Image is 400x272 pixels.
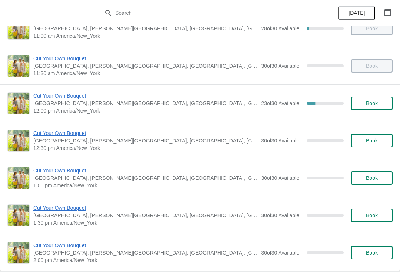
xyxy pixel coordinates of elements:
button: Book [351,171,393,185]
span: [GEOGRAPHIC_DATA], [PERSON_NAME][GEOGRAPHIC_DATA], [GEOGRAPHIC_DATA], [GEOGRAPHIC_DATA] [33,62,257,70]
span: Cut Your Own Bouquet [33,55,257,62]
img: Cut Your Own Bouquet | Cross Street Flower Farm, Jacobs Lane, Norwell, MA, USA | 12:30 pm America... [8,130,29,151]
span: Cut Your Own Bouquet [33,167,257,174]
span: [GEOGRAPHIC_DATA], [PERSON_NAME][GEOGRAPHIC_DATA], [GEOGRAPHIC_DATA], [GEOGRAPHIC_DATA] [33,137,257,144]
span: Book [366,100,378,106]
span: 12:30 pm America/New_York [33,144,257,152]
span: [GEOGRAPHIC_DATA], [PERSON_NAME][GEOGRAPHIC_DATA], [GEOGRAPHIC_DATA], [GEOGRAPHIC_DATA] [33,100,257,107]
span: [GEOGRAPHIC_DATA], [PERSON_NAME][GEOGRAPHIC_DATA], [GEOGRAPHIC_DATA], [GEOGRAPHIC_DATA] [33,249,257,256]
span: 11:30 am America/New_York [33,70,257,77]
span: Cut Your Own Bouquet [33,130,257,137]
span: 30 of 30 Available [261,175,299,181]
span: [GEOGRAPHIC_DATA], [PERSON_NAME][GEOGRAPHIC_DATA], [GEOGRAPHIC_DATA], [GEOGRAPHIC_DATA] [33,174,257,182]
span: [GEOGRAPHIC_DATA], [PERSON_NAME][GEOGRAPHIC_DATA], [GEOGRAPHIC_DATA], [GEOGRAPHIC_DATA] [33,212,257,219]
button: [DATE] [338,6,375,20]
span: Cut Your Own Bouquet [33,92,257,100]
span: Book [366,138,378,144]
img: Cut Your Own Bouquet | Cross Street Flower Farm, Jacobs Lane, Norwell, MA, USA | 2:00 pm America/... [8,242,29,263]
span: Book [366,212,378,218]
button: Book [351,97,393,110]
span: 2:00 pm America/New_York [33,256,257,264]
span: 11:00 am America/New_York [33,32,257,40]
img: Cut Your Own Bouquet | Cross Street Flower Farm, Jacobs Lane, Norwell, MA, USA | 11:00 am America... [8,18,29,39]
span: Book [366,250,378,256]
span: Book [366,175,378,181]
span: 30 of 30 Available [261,250,299,256]
span: [GEOGRAPHIC_DATA], [PERSON_NAME][GEOGRAPHIC_DATA], [GEOGRAPHIC_DATA], [GEOGRAPHIC_DATA] [33,25,257,32]
span: 30 of 30 Available [261,212,299,218]
img: Cut Your Own Bouquet | Cross Street Flower Farm, Jacobs Lane, Norwell, MA, USA | 12:00 pm America... [8,93,29,114]
span: 30 of 30 Available [261,63,299,69]
img: Cut Your Own Bouquet | Cross Street Flower Farm, Jacobs Lane, Norwell, MA, USA | 1:00 pm America/... [8,167,29,189]
input: Search [115,6,300,20]
span: 1:30 pm America/New_York [33,219,257,226]
span: Cut Your Own Bouquet [33,242,257,249]
img: Cut Your Own Bouquet | Cross Street Flower Farm, Jacobs Lane, Norwell, MA, USA | 11:30 am America... [8,55,29,77]
span: [DATE] [349,10,365,16]
span: Cut Your Own Bouquet [33,204,257,212]
span: 30 of 30 Available [261,138,299,144]
span: 28 of 30 Available [261,26,299,31]
span: 1:00 pm America/New_York [33,182,257,189]
span: 23 of 30 Available [261,100,299,106]
img: Cut Your Own Bouquet | Cross Street Flower Farm, Jacobs Lane, Norwell, MA, USA | 1:30 pm America/... [8,205,29,226]
button: Book [351,209,393,222]
button: Book [351,134,393,147]
span: 12:00 pm America/New_York [33,107,257,114]
button: Book [351,246,393,259]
